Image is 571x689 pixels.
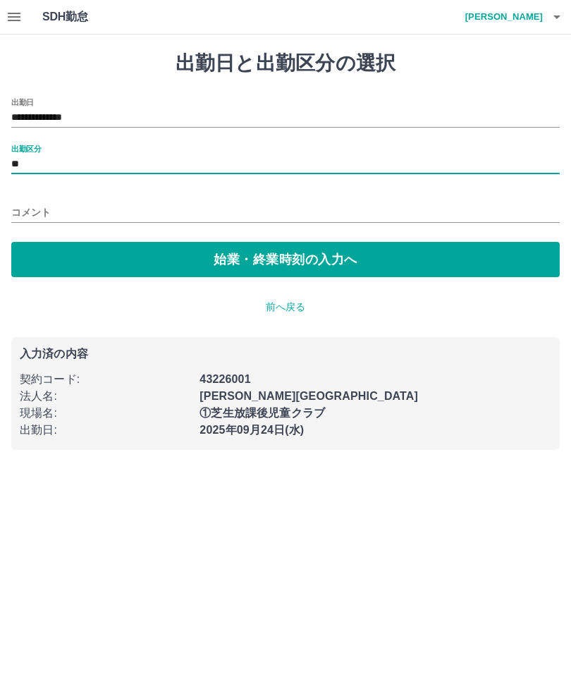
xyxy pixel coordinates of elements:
p: 入力済の内容 [20,348,551,360]
b: 43226001 [199,373,250,385]
p: 契約コード : [20,371,191,388]
p: 出勤日 : [20,422,191,439]
p: 現場名 : [20,405,191,422]
b: ①芝生放課後児童クラブ [199,407,325,419]
h1: 出勤日と出勤区分の選択 [11,51,560,75]
p: 法人名 : [20,388,191,405]
label: 出勤区分 [11,143,41,154]
b: [PERSON_NAME][GEOGRAPHIC_DATA] [199,390,418,402]
button: 始業・終業時刻の入力へ [11,242,560,277]
b: 2025年09月24日(水) [199,424,304,436]
p: 前へ戻る [11,300,560,315]
label: 出勤日 [11,97,34,107]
